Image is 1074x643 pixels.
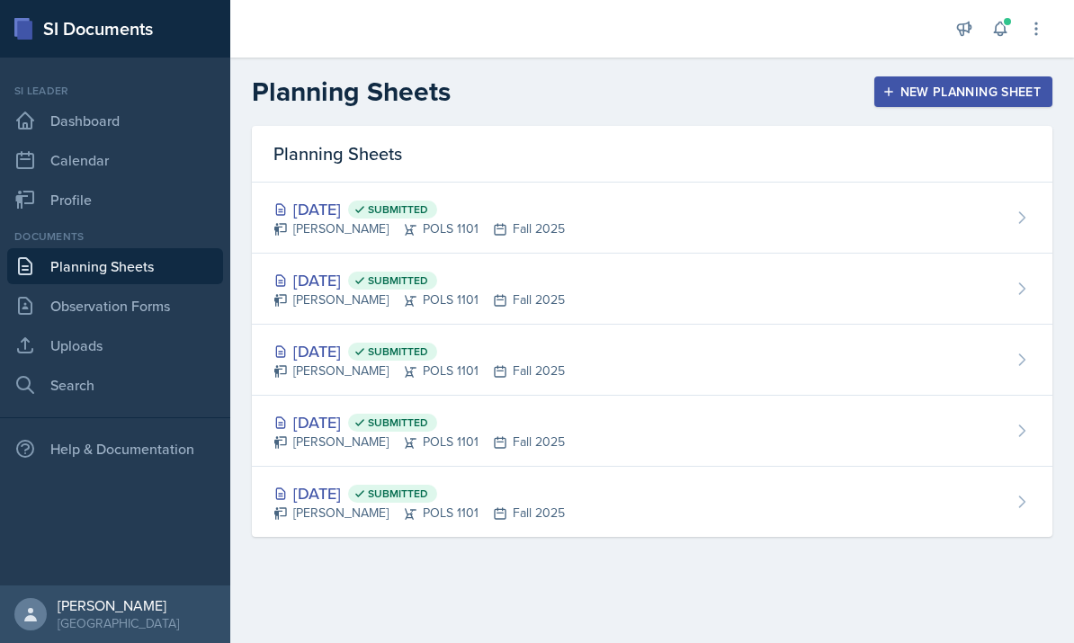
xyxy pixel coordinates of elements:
a: Search [7,367,223,403]
div: [PERSON_NAME] POLS 1101 Fall 2025 [273,362,565,380]
div: [DATE] [273,197,565,221]
a: [DATE] Submitted [PERSON_NAME]POLS 1101Fall 2025 [252,467,1052,537]
a: Profile [7,182,223,218]
div: Planning Sheets [252,126,1052,183]
span: Submitted [368,487,428,501]
a: [DATE] Submitted [PERSON_NAME]POLS 1101Fall 2025 [252,396,1052,467]
div: [DATE] [273,481,565,505]
a: Planning Sheets [7,248,223,284]
div: [GEOGRAPHIC_DATA] [58,614,179,632]
div: Help & Documentation [7,431,223,467]
span: Submitted [368,273,428,288]
div: [PERSON_NAME] POLS 1101 Fall 2025 [273,219,565,238]
div: New Planning Sheet [886,85,1041,99]
div: [PERSON_NAME] POLS 1101 Fall 2025 [273,504,565,522]
span: Submitted [368,202,428,217]
a: Uploads [7,327,223,363]
a: Calendar [7,142,223,178]
div: [PERSON_NAME] POLS 1101 Fall 2025 [273,433,565,451]
a: [DATE] Submitted [PERSON_NAME]POLS 1101Fall 2025 [252,325,1052,396]
a: Dashboard [7,103,223,138]
a: [DATE] Submitted [PERSON_NAME]POLS 1101Fall 2025 [252,183,1052,254]
div: [DATE] [273,339,565,363]
div: [DATE] [273,410,565,434]
div: Documents [7,228,223,245]
a: Observation Forms [7,288,223,324]
h2: Planning Sheets [252,76,451,108]
div: [PERSON_NAME] [58,596,179,614]
span: Submitted [368,415,428,430]
div: Si leader [7,83,223,99]
a: [DATE] Submitted [PERSON_NAME]POLS 1101Fall 2025 [252,254,1052,325]
button: New Planning Sheet [874,76,1052,107]
div: [PERSON_NAME] POLS 1101 Fall 2025 [273,290,565,309]
span: Submitted [368,344,428,359]
div: [DATE] [273,268,565,292]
